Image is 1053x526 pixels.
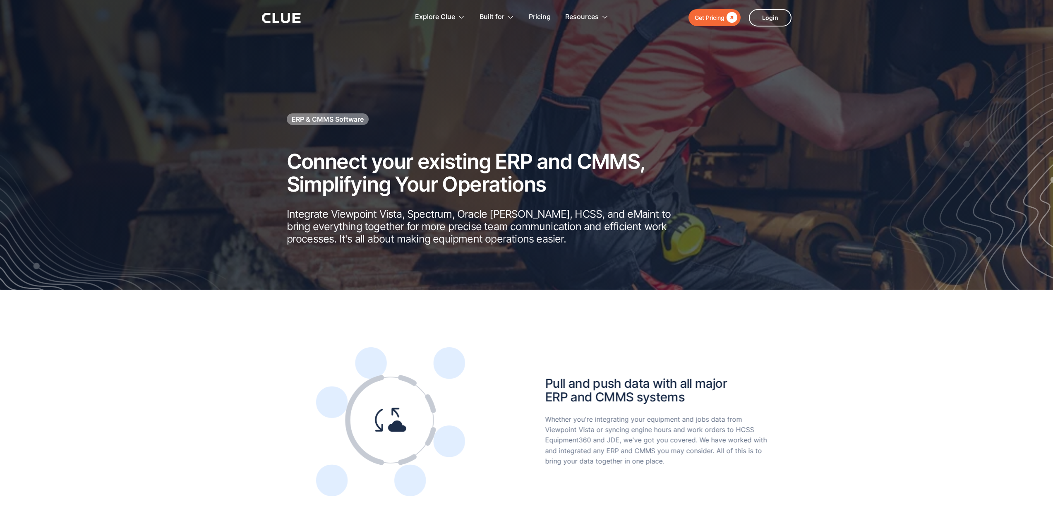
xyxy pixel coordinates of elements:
p: Integrate Viewpoint Vista, Spectrum, Oracle [PERSON_NAME], HCSS, and eMaint to bring everything t... [287,208,680,245]
h2: Connect your existing ERP and CMMS, Simplifying Your Operations [287,150,680,196]
h2: Pull and push data with all major ERP and CMMS systems [545,368,768,404]
div: Built for [480,4,514,30]
div: Resources [565,4,609,30]
div: Explore Clue [415,4,455,30]
a: Login [749,9,792,26]
img: Construction fleet management software [870,44,1053,290]
div: Explore Clue [415,4,465,30]
img: Cloud data synchronization icon [316,347,465,496]
p: Whether you're integrating your equipment and jobs data from Viewpoint Vista or syncing engine ho... [545,414,768,466]
h1: ERP & CMMS Software [292,115,364,124]
a: Pricing [529,4,551,30]
div: Get Pricing [695,12,724,23]
div: Built for [480,4,504,30]
a: Get Pricing [688,9,741,26]
div:  [724,12,737,23]
div: Resources [565,4,599,30]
